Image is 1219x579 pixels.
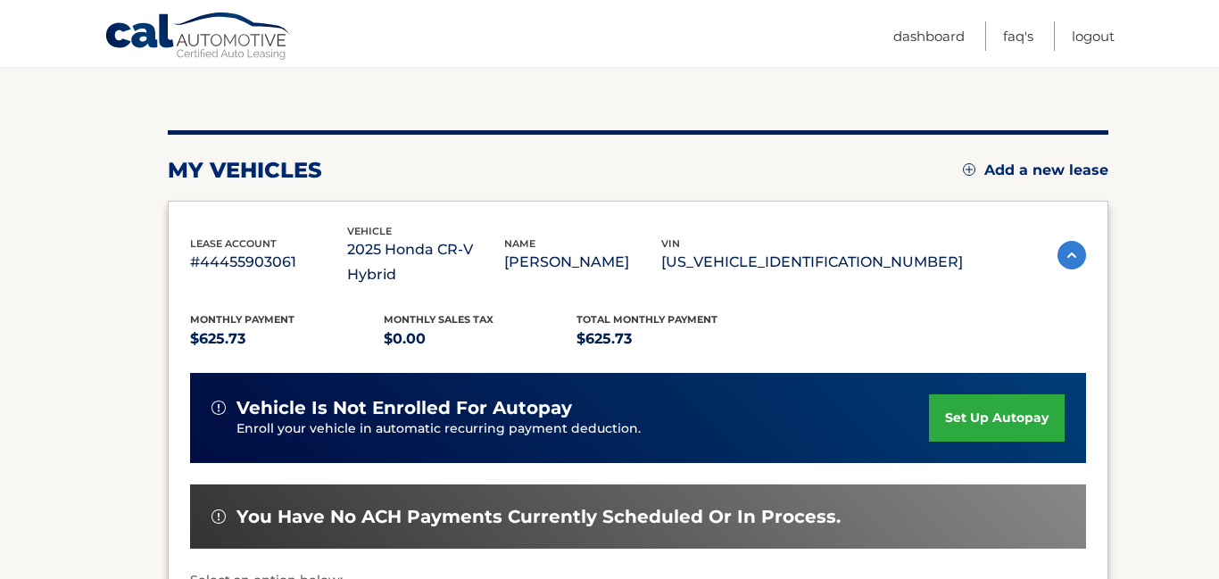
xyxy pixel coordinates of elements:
[1057,241,1086,269] img: accordion-active.svg
[190,327,384,352] p: $625.73
[236,397,572,419] span: vehicle is not enrolled for autopay
[963,163,975,176] img: add.svg
[190,313,294,326] span: Monthly Payment
[576,327,770,352] p: $625.73
[384,313,493,326] span: Monthly sales Tax
[963,161,1108,179] a: Add a new lease
[211,509,226,524] img: alert-white.svg
[576,313,717,326] span: Total Monthly Payment
[190,237,277,250] span: lease account
[104,12,292,63] a: Cal Automotive
[1072,21,1115,51] a: Logout
[347,225,392,237] span: vehicle
[190,250,347,275] p: #44455903061
[236,506,841,528] span: You have no ACH payments currently scheduled or in process.
[504,237,535,250] span: name
[168,157,322,184] h2: my vehicles
[893,21,965,51] a: Dashboard
[236,419,929,439] p: Enroll your vehicle in automatic recurring payment deduction.
[1003,21,1033,51] a: FAQ's
[347,237,504,287] p: 2025 Honda CR-V Hybrid
[504,250,661,275] p: [PERSON_NAME]
[929,394,1065,442] a: set up autopay
[211,401,226,415] img: alert-white.svg
[384,327,577,352] p: $0.00
[661,237,680,250] span: vin
[661,250,963,275] p: [US_VEHICLE_IDENTIFICATION_NUMBER]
